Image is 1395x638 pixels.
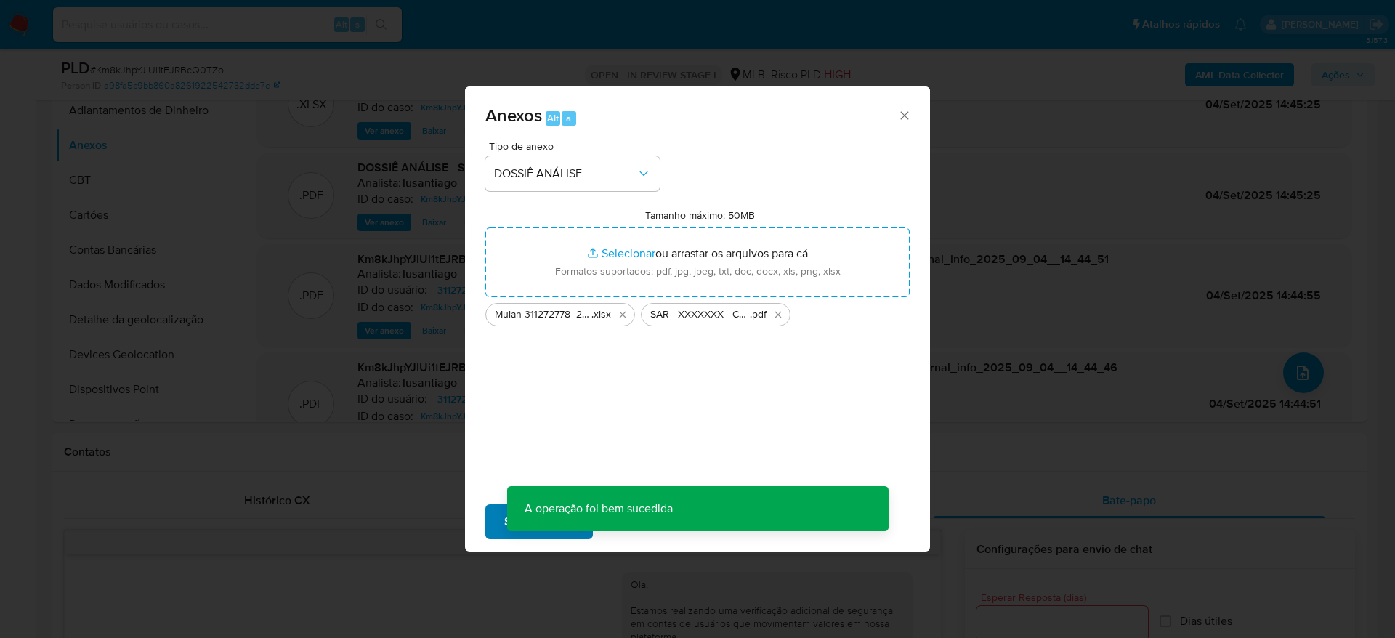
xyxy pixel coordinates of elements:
[494,166,636,181] span: DOSSIÊ ANÁLISE
[485,156,660,191] button: DOSSIÊ ANÁLISE
[897,108,910,121] button: Fechar
[614,306,631,323] button: Excluir Mulan 311272778_2025_09_04_11_03_42.xlsx
[750,307,767,322] span: .pdf
[507,486,690,531] p: A operação foi bem sucedida
[495,307,591,322] span: Mulan 311272778_2025_09_04_11_03_42
[591,307,611,322] span: .xlsx
[485,102,542,128] span: Anexos
[769,306,787,323] button: Excluir SAR - XXXXXXX - CPF 36075392866 - JONATHAN SANTOS DE ARAUJO.pdf
[547,111,559,125] span: Alt
[485,504,593,539] button: Subir arquivo
[618,506,665,538] span: Cancelar
[504,506,574,538] span: Subir arquivo
[645,209,755,222] label: Tamanho máximo: 50MB
[489,141,663,151] span: Tipo de anexo
[566,111,571,125] span: a
[485,297,910,326] ul: Arquivos selecionados
[650,307,750,322] span: SAR - XXXXXXX - CPF 36075392866 - [PERSON_NAME]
